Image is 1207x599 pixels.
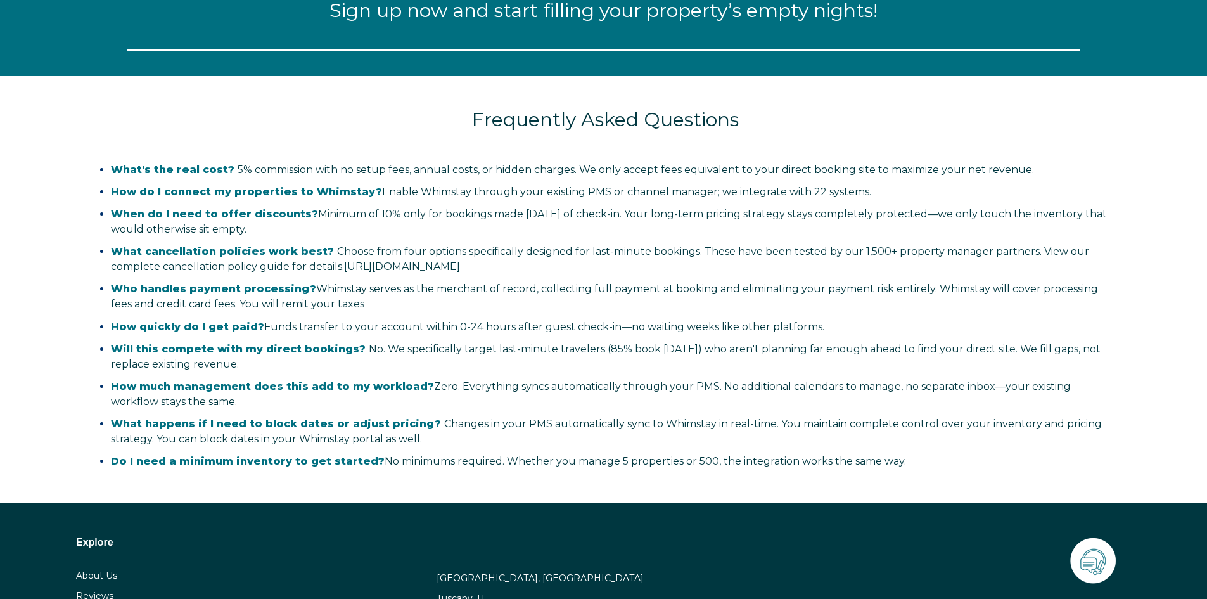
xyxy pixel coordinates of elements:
[111,186,871,198] span: Enable Whimstay through your existing PMS or channel manager; we integrate with 22 systems.
[76,537,113,548] span: Explore
[1068,535,1118,586] img: icons-21
[111,283,1098,310] span: Whimstay serves as the merchant of record, collecting full payment at booking and eliminating you...
[111,455,906,467] span: No minimums required. Whether you manage 5 properties or 500, the integration works the same way.
[111,208,1107,235] span: only for bookings made [DATE] of check-in. Your long-term pricing strategy stays completely prote...
[111,245,1089,273] span: Choose from four options specifically designed for last-minute bookings. These have been tested b...
[437,572,644,584] a: [GEOGRAPHIC_DATA], [GEOGRAPHIC_DATA]
[111,164,1034,176] span: 5% commission with no setup fees, annual costs, or hidden charges. We only accept fees equivalent...
[111,283,316,295] strong: Who handles payment processing?
[111,380,1071,408] span: Zero. Everything syncs automatically through your PMS. No additional calendars to manage, no sepa...
[111,418,441,430] span: What happens if I need to block dates or adjust pricing?
[318,208,401,220] span: Minimum of 10%
[111,418,1102,445] span: Changes in your PMS automatically sync to Whimstay in real-time. You maintain complete control ov...
[111,164,234,176] span: What's the real cost?
[111,343,366,355] span: Will this compete with my direct bookings?
[111,321,264,333] strong: How quickly do I get paid?
[76,570,117,581] a: About Us
[111,455,385,467] strong: Do I need a minimum inventory to get started?
[111,208,318,220] strong: When do I need to offer discounts?
[111,380,434,392] strong: How much management does this add to my workload?
[111,343,1101,370] span: No. We specifically target last-minute travelers (85% book [DATE]) who aren't planning far enough...
[111,186,382,198] strong: How do I connect my properties to Whimstay?
[111,245,334,257] span: What cancellation policies work best?
[344,261,460,273] a: Vínculo https://salespage.whimstay.com/cancellation-policy-options
[111,321,824,333] span: Funds transfer to your account within 0-24 hours after guest check-in—no waiting weeks like other...
[472,108,739,131] span: Frequently Asked Questions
